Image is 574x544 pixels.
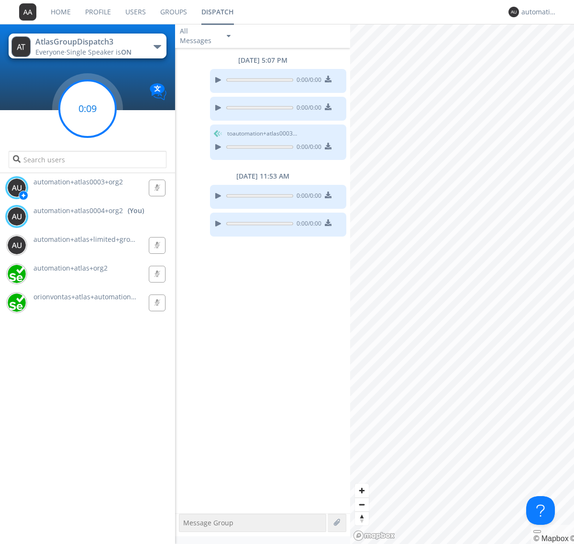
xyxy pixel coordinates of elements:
[355,484,369,498] button: Zoom in
[325,103,331,110] img: download media button
[128,206,144,215] div: (You)
[19,3,36,21] img: 373638.png
[33,177,123,186] span: automation+atlas0003+org2
[66,47,132,57] span: Single Speaker is
[325,76,331,82] img: download media button
[293,103,321,114] span: 0:00 / 0:00
[325,143,331,149] img: download media button
[353,530,395,541] a: Mapbox logo
[227,35,231,37] img: caret-down-sm.svg
[175,56,350,65] div: [DATE] 5:07 PM
[121,47,132,57] span: ON
[33,206,123,215] span: automation+atlas0004+org2
[33,263,108,272] span: automation+atlas+org2
[293,76,321,86] span: 0:00 / 0:00
[227,129,299,138] span: to automation+atlas0003+org2
[11,36,31,57] img: 373638.png
[180,26,218,45] div: All Messages
[293,219,321,230] span: 0:00 / 0:00
[325,192,331,198] img: download media button
[533,534,568,543] a: Mapbox
[9,151,166,168] input: Search users
[293,192,321,202] span: 0:00 / 0:00
[7,178,26,197] img: 373638.png
[355,511,369,525] button: Reset bearing to north
[355,498,369,511] button: Zoom out
[33,292,149,301] span: orionvontas+atlas+automation+org2
[293,143,321,153] span: 0:00 / 0:00
[508,7,519,17] img: 373638.png
[7,207,26,226] img: 373638.png
[355,512,369,525] span: Reset bearing to north
[7,236,26,255] img: 373638.png
[533,530,541,533] button: Toggle attribution
[33,235,160,244] span: automation+atlas+limited+groups+org2
[35,47,143,57] div: Everyone ·
[521,7,557,17] div: automation+atlas0004+org2
[175,171,350,181] div: [DATE] 11:53 AM
[355,498,369,511] span: Zoom out
[7,264,26,283] img: 416df68e558d44378204aed28a8ce244
[325,219,331,226] img: download media button
[9,34,166,58] button: AtlasGroupDispatch3Everyone·Single Speaker isON
[150,83,166,100] img: Translation enabled
[7,293,26,312] img: 29d36aed6fa347d5a1537e7736e6aa13
[526,496,555,525] iframe: Toggle Customer Support
[35,36,143,47] div: AtlasGroupDispatch3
